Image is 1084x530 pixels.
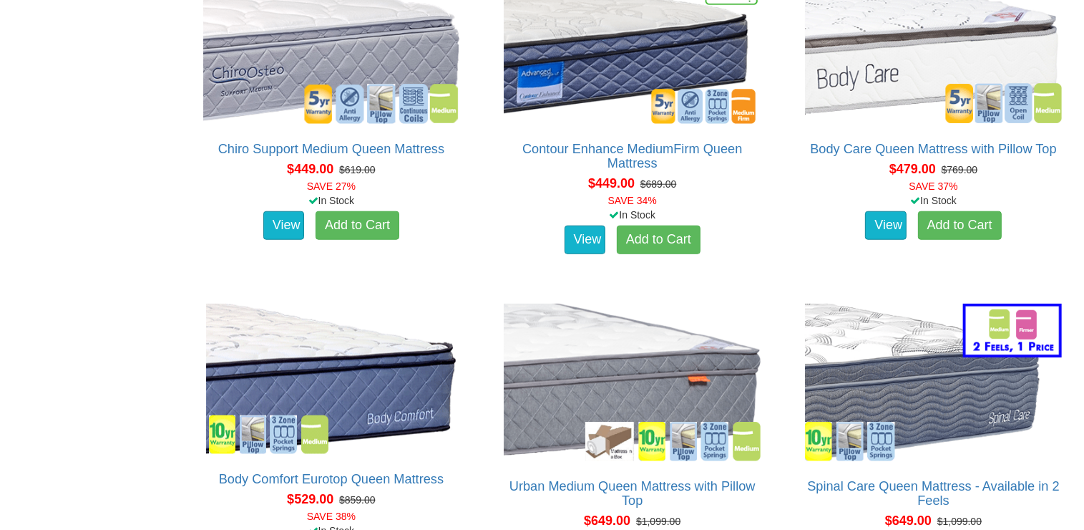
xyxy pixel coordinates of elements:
[791,193,1076,208] div: In Stock
[307,511,356,522] font: SAVE 38%
[489,208,775,222] div: In Stock
[509,479,756,508] a: Urban Medium Queen Mattress with Pillow Top
[608,195,657,206] font: SAVE 34%
[565,226,606,254] a: View
[522,142,742,170] a: Contour Enhance MediumFirm Queen Mattress
[937,516,982,527] del: $1,099.00
[640,178,677,190] del: $689.00
[218,142,444,156] a: Chiro Support Medium Queen Mattress
[287,492,333,506] span: $529.00
[636,516,680,527] del: $1,099.00
[942,164,978,175] del: $769.00
[307,180,356,192] font: SAVE 27%
[810,142,1056,156] a: Body Care Queen Mattress with Pillow Top
[202,300,460,458] img: Body Comfort Eurotop Queen Mattress
[339,164,376,175] del: $619.00
[807,479,1060,508] a: Spinal Care Queen Mattress - Available in 2 Feels
[588,176,635,191] span: $449.00
[865,211,907,240] a: View
[287,162,333,176] span: $449.00
[263,211,305,240] a: View
[801,300,1065,465] img: Spinal Care Queen Mattress - Available in 2 Feels
[885,514,932,528] span: $649.00
[500,300,764,465] img: Urban Medium Queen Mattress with Pillow Top
[909,180,957,192] font: SAVE 37%
[617,226,700,254] a: Add to Cart
[889,162,936,176] span: $479.00
[189,193,474,208] div: In Stock
[339,494,376,506] del: $859.00
[316,211,399,240] a: Add to Cart
[584,514,630,528] span: $649.00
[219,472,444,486] a: Body Comfort Eurotop Queen Mattress
[918,211,1002,240] a: Add to Cart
